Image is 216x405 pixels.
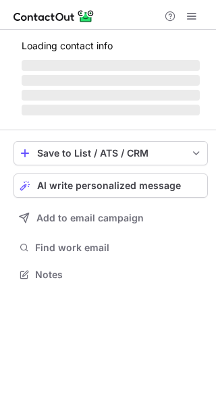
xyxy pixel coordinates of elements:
button: Notes [13,265,208,284]
button: Add to email campaign [13,206,208,230]
span: ‌ [22,105,200,115]
button: AI write personalized message [13,173,208,198]
span: ‌ [22,60,200,71]
span: ‌ [22,75,200,86]
img: ContactOut v5.3.10 [13,8,94,24]
button: save-profile-one-click [13,141,208,165]
div: Save to List / ATS / CRM [37,148,184,159]
p: Loading contact info [22,40,200,51]
span: Find work email [35,242,202,254]
button: Find work email [13,238,208,257]
span: ‌ [22,90,200,101]
span: AI write personalized message [37,180,181,191]
span: Notes [35,269,202,281]
span: Add to email campaign [36,213,144,223]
